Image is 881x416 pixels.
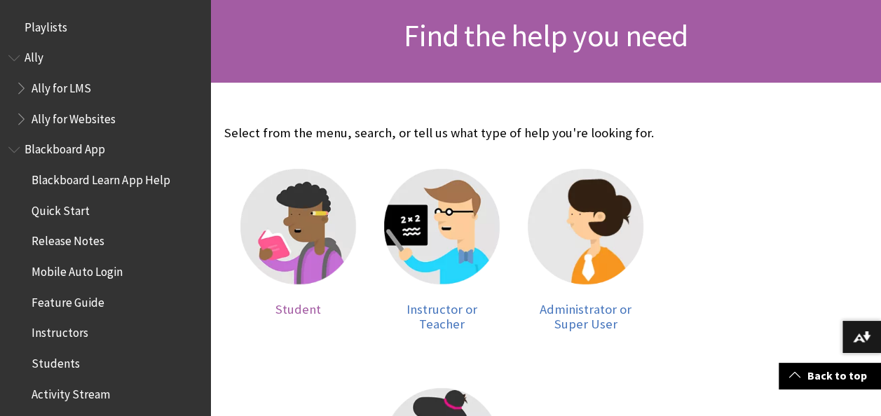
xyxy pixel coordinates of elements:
span: Ally [25,46,43,65]
span: Ally for Websites [32,107,116,126]
span: Administrator or Super User [540,301,631,333]
nav: Book outline for Anthology Ally Help [8,46,202,131]
a: Administrator Administrator or Super User [528,169,643,331]
span: Ally for LMS [32,76,91,95]
span: Activity Stream [32,382,110,401]
span: Feature Guide [32,291,104,310]
img: Administrator [528,169,643,284]
span: Blackboard Learn App Help [32,168,170,187]
a: Student Student [240,169,356,331]
span: Blackboard App [25,138,105,157]
span: Students [32,352,80,370]
span: Mobile Auto Login [32,260,123,279]
span: Find the help you need [404,16,687,55]
span: Quick Start [32,199,90,218]
span: Instructor or Teacher [407,301,477,333]
span: Release Notes [32,230,104,249]
img: Student [240,169,356,284]
a: Back to top [779,363,881,389]
span: Student [275,301,321,317]
p: Select from the menu, search, or tell us what type of help you're looking for. [224,124,660,142]
span: Instructors [32,321,88,340]
a: Instructor Instructor or Teacher [384,169,500,331]
nav: Book outline for Playlists [8,15,202,39]
span: Playlists [25,15,67,34]
img: Instructor [384,169,500,284]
